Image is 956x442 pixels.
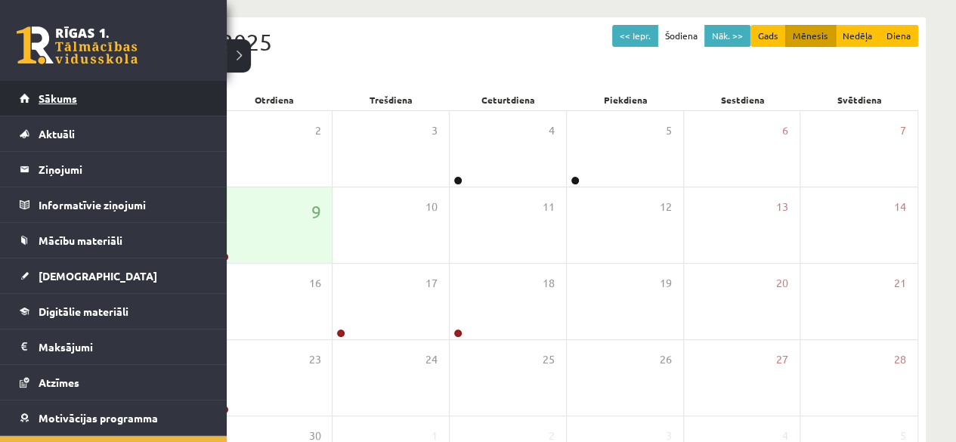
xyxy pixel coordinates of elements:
span: [DEMOGRAPHIC_DATA] [39,269,157,283]
span: 21 [894,275,906,292]
a: Aktuāli [20,116,208,151]
span: Motivācijas programma [39,411,158,425]
a: Ziņojumi [20,152,208,187]
button: << Iepr. [612,25,658,47]
span: 14 [894,199,906,215]
div: Piekdiena [567,89,684,110]
a: Atzīmes [20,365,208,400]
span: 27 [776,351,788,368]
a: Mācību materiāli [20,223,208,258]
span: 25 [543,351,555,368]
div: Sestdiena [684,89,801,110]
span: Sākums [39,91,77,105]
a: Rīgas 1. Tālmācības vidusskola [17,26,138,64]
a: [DEMOGRAPHIC_DATA] [20,258,208,293]
span: 6 [782,122,788,139]
button: Šodiena [657,25,705,47]
span: 24 [425,351,438,368]
span: 16 [308,275,320,292]
span: Atzīmes [39,376,79,389]
span: 7 [900,122,906,139]
a: Sākums [20,81,208,116]
span: 10 [425,199,438,215]
span: 18 [543,275,555,292]
div: Svētdiena [801,89,918,110]
span: 17 [425,275,438,292]
a: Maksājumi [20,329,208,364]
div: Otrdiena [215,89,333,110]
span: Mācību materiāli [39,233,122,247]
span: 26 [660,351,672,368]
div: Trešdiena [333,89,450,110]
a: Informatīvie ziņojumi [20,187,208,222]
span: 2 [314,122,320,139]
span: 12 [660,199,672,215]
legend: Ziņojumi [39,152,208,187]
span: 11 [543,199,555,215]
span: 23 [308,351,320,368]
button: Mēnesis [785,25,836,47]
span: 3 [432,122,438,139]
button: Diena [879,25,918,47]
button: Nāk. >> [704,25,750,47]
span: 20 [776,275,788,292]
div: Septembris 2025 [98,25,918,59]
button: Nedēļa [835,25,880,47]
span: Aktuāli [39,127,75,141]
span: 28 [894,351,906,368]
legend: Maksājumi [39,329,208,364]
span: 5 [666,122,672,139]
span: 4 [549,122,555,139]
button: Gads [750,25,786,47]
span: 19 [660,275,672,292]
span: Digitālie materiāli [39,304,128,318]
span: 13 [776,199,788,215]
legend: Informatīvie ziņojumi [39,187,208,222]
div: Ceturtdiena [450,89,567,110]
a: Digitālie materiāli [20,294,208,329]
span: 9 [311,199,320,224]
a: Motivācijas programma [20,400,208,435]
